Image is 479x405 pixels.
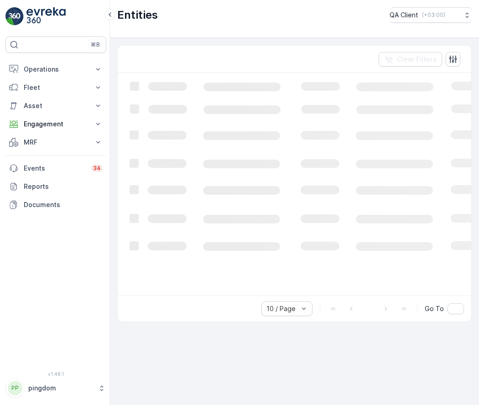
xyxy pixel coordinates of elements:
p: Clear Filters [397,55,437,64]
button: Fleet [5,78,106,97]
p: Entities [117,8,158,22]
p: MRF [24,138,88,147]
p: Documents [24,200,103,209]
p: pingdom [28,384,94,393]
button: QA Client(+03:00) [390,7,472,23]
button: PPpingdom [5,379,106,398]
a: Reports [5,177,106,196]
p: Fleet [24,83,88,92]
p: Reports [24,182,103,191]
p: ⌘B [91,41,100,48]
button: Engagement [5,115,106,133]
button: Asset [5,97,106,115]
p: Operations [24,65,88,74]
div: PP [8,381,22,395]
img: logo_light-DOdMpM7g.png [26,7,66,26]
p: Engagement [24,119,88,129]
span: Go To [425,304,444,313]
button: Clear Filters [379,52,442,67]
button: MRF [5,133,106,151]
a: Documents [5,196,106,214]
button: Operations [5,60,106,78]
p: 34 [93,165,101,172]
p: QA Client [390,10,418,20]
a: Events34 [5,159,106,177]
img: logo [5,7,24,26]
p: ( +03:00 ) [422,11,445,19]
span: v 1.48.1 [5,371,106,377]
p: Asset [24,101,88,110]
p: Events [24,164,86,173]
